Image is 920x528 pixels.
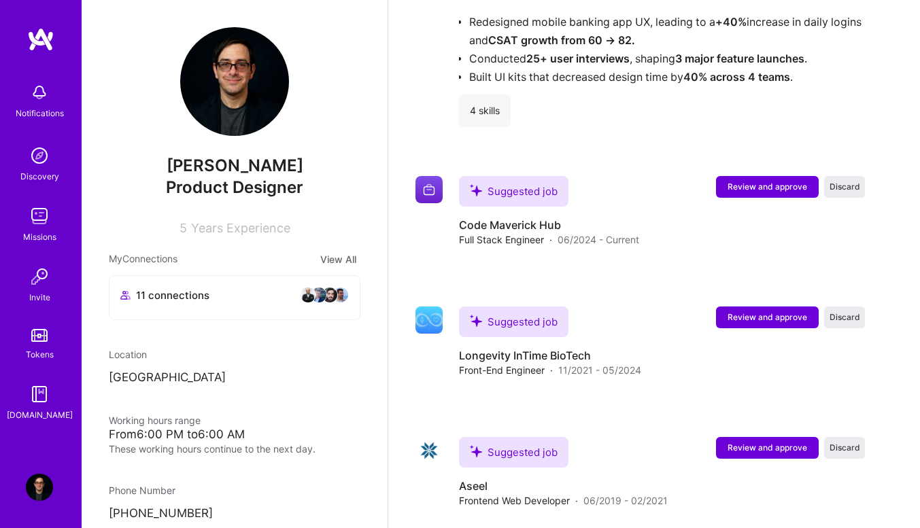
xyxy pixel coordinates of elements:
[136,288,209,302] span: 11 connections
[109,442,360,456] div: These working hours continue to the next day.
[16,106,64,120] div: Notifications
[7,408,73,422] div: [DOMAIN_NAME]
[830,181,860,192] span: Discard
[26,381,53,408] img: guide book
[109,156,360,176] span: [PERSON_NAME]
[333,287,349,303] img: avatar
[728,181,807,192] span: Review and approve
[583,493,668,508] span: 06/2019 - 02/2021
[575,493,578,508] span: ·
[459,176,568,207] div: Suggested job
[550,363,553,377] span: ·
[26,142,53,169] img: discovery
[830,442,860,453] span: Discard
[716,437,819,459] button: Review and approve
[31,329,48,342] img: tokens
[728,442,807,453] span: Review and approve
[459,348,641,363] h4: Longevity InTime BioTech
[109,275,360,320] button: 11 connectionsavataravataravataravatar
[300,287,316,303] img: avatar
[109,506,360,522] p: [PHONE_NUMBER]
[29,290,50,304] div: Invite
[459,94,511,127] div: 4 skills
[470,445,482,457] i: icon SuggestedTeams
[26,203,53,230] img: teamwork
[415,306,443,334] img: Company logo
[549,232,552,247] span: ·
[26,263,53,290] img: Invite
[459,493,570,508] span: Frontend Web Developer
[166,177,303,197] span: Product Designer
[459,437,568,468] div: Suggested job
[311,287,327,303] img: avatar
[459,217,639,232] h4: Code Maverick Hub
[459,363,545,377] span: Front-End Engineer
[120,290,131,300] i: icon Collaborator
[824,306,865,328] button: Discard
[109,485,175,496] span: Phone Number
[322,287,338,303] img: avatar
[415,176,443,203] img: Company logo
[824,176,865,198] button: Discard
[716,176,819,198] button: Review and approve
[716,306,819,328] button: Review and approve
[109,347,360,362] div: Location
[470,184,482,196] i: icon SuggestedTeams
[180,221,187,235] span: 5
[316,251,360,267] button: View All
[558,232,639,247] span: 06/2024 - Current
[26,347,54,362] div: Tokens
[109,251,177,267] span: My Connections
[109,370,360,386] p: [GEOGRAPHIC_DATA]
[824,437,865,459] button: Discard
[109,415,201,426] span: Working hours range
[728,311,807,323] span: Review and approve
[459,478,668,493] h4: Aseel
[191,221,290,235] span: Years Experience
[459,232,544,247] span: Full Stack Engineer
[109,427,360,442] div: From 6:00 PM to 6:00 AM
[459,306,568,337] div: Suggested job
[180,27,289,136] img: User Avatar
[23,230,56,244] div: Missions
[27,27,54,52] img: logo
[26,79,53,106] img: bell
[558,363,641,377] span: 11/2021 - 05/2024
[22,474,56,501] a: User Avatar
[20,169,59,183] div: Discovery
[830,311,860,323] span: Discard
[415,437,443,464] img: Company logo
[470,315,482,327] i: icon SuggestedTeams
[26,474,53,501] img: User Avatar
